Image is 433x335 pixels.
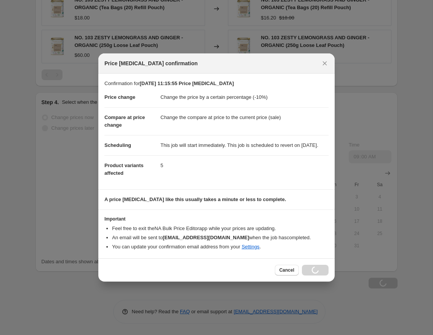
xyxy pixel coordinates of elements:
button: Close [319,58,330,69]
span: Product variants affected [104,163,144,176]
li: You can update your confirmation email address from your . [112,243,329,251]
b: [DATE] 11:15:55 Price [MEDICAL_DATA] [140,81,234,86]
dd: This job will start immediately. This job is scheduled to revert on [DATE]. [160,135,329,155]
button: Cancel [275,265,299,275]
h3: Important [104,216,329,222]
li: Feel free to exit the NA Bulk Price Editor app while your prices are updating. [112,225,329,232]
span: Cancel [279,267,294,273]
li: An email will be sent to when the job has completed . [112,234,329,242]
span: Compare at price change [104,114,145,128]
dd: Change the compare at price to the current price (sale) [160,107,329,127]
span: Scheduling [104,142,131,148]
b: A price [MEDICAL_DATA] like this usually takes a minute or less to complete. [104,196,286,202]
a: Settings [242,244,260,250]
span: Price change [104,94,135,100]
p: Confirmation for [104,80,329,87]
dd: Change the price by a certain percentage (-10%) [160,87,329,107]
b: [EMAIL_ADDRESS][DOMAIN_NAME] [163,235,249,240]
dd: 5 [160,155,329,176]
span: Price [MEDICAL_DATA] confirmation [104,60,198,67]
